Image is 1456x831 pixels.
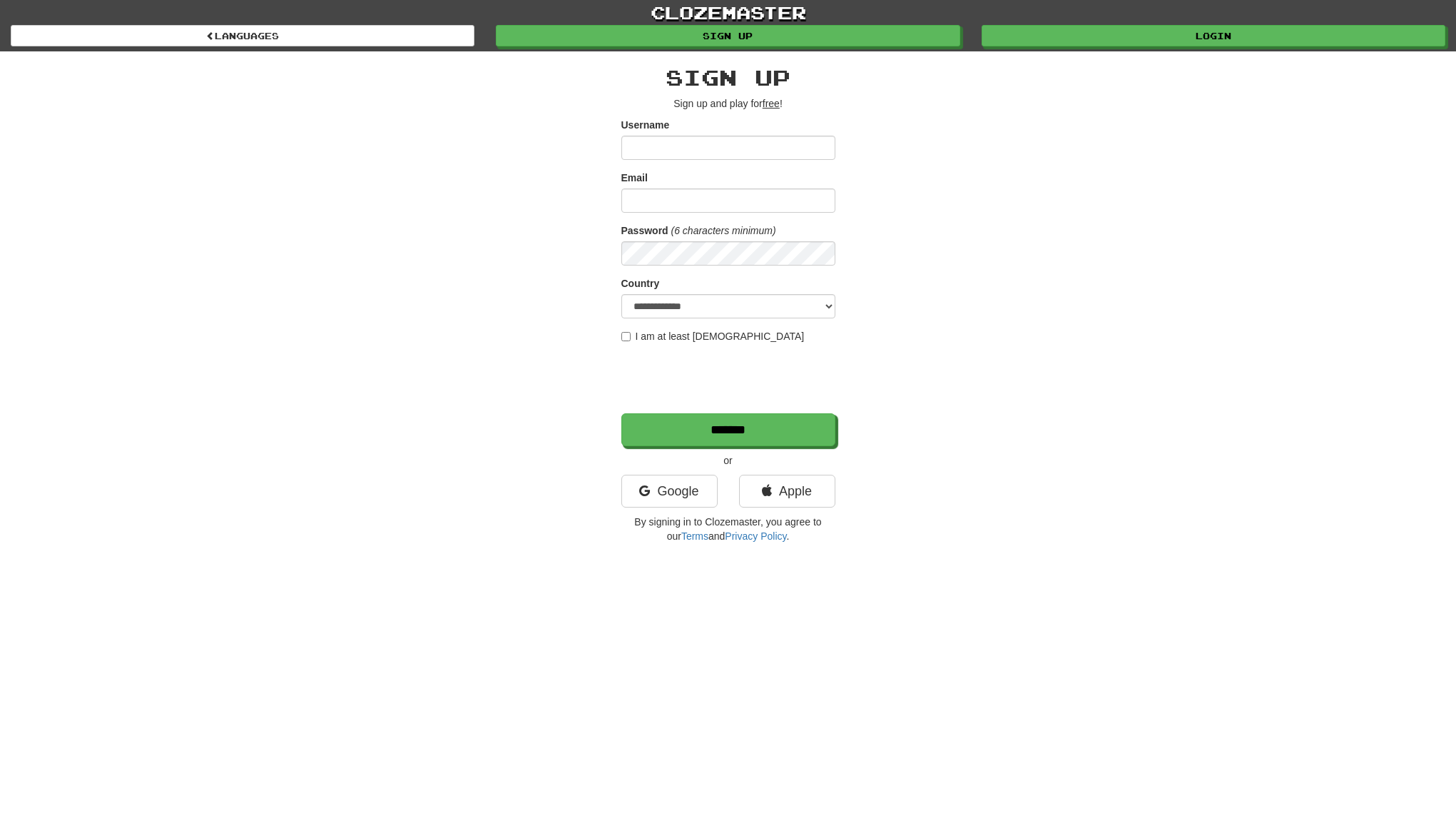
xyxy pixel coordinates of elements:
[621,66,835,89] h2: Sign up
[982,25,1445,46] a: Login
[621,515,835,543] p: By signing in to Clozemaster, you agree to our and .
[763,98,780,109] u: free
[621,475,718,508] a: Google
[11,25,474,46] a: Languages
[496,25,959,46] a: Sign up
[621,453,835,468] p: or
[671,225,776,236] em: (6 characters minimum)
[725,530,786,542] a: Privacy Policy
[681,530,708,542] a: Terms
[621,276,660,291] label: Country
[621,332,631,341] input: I am at least [DEMOGRAPHIC_DATA]
[739,475,835,508] a: Apple
[621,351,838,406] iframe: reCAPTCHA
[621,223,668,238] label: Password
[621,171,648,185] label: Email
[621,118,670,132] label: Username
[621,329,805,343] label: I am at least [DEMOGRAPHIC_DATA]
[621,96,835,111] p: Sign up and play for !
